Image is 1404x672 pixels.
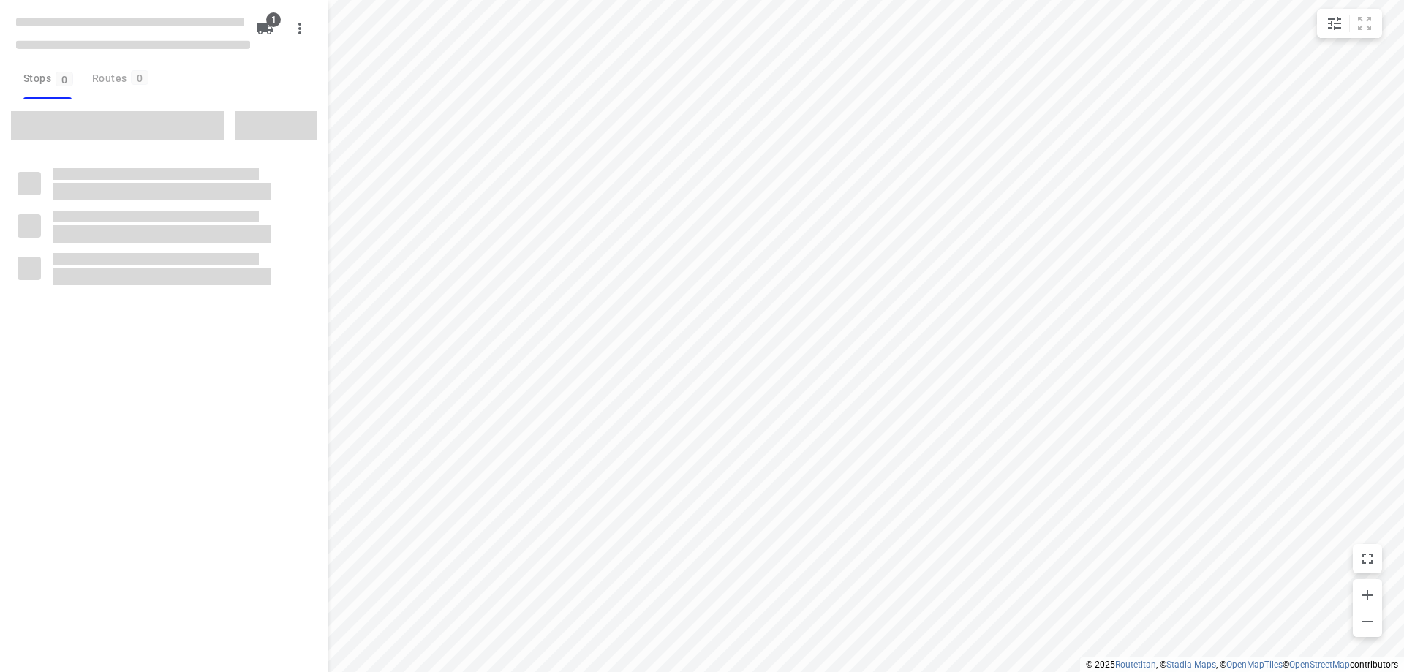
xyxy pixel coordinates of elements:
[1289,660,1350,670] a: OpenStreetMap
[1226,660,1283,670] a: OpenMapTiles
[1115,660,1156,670] a: Routetitan
[1320,9,1349,38] button: Map settings
[1086,660,1398,670] li: © 2025 , © , © © contributors
[1317,9,1382,38] div: small contained button group
[1166,660,1216,670] a: Stadia Maps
